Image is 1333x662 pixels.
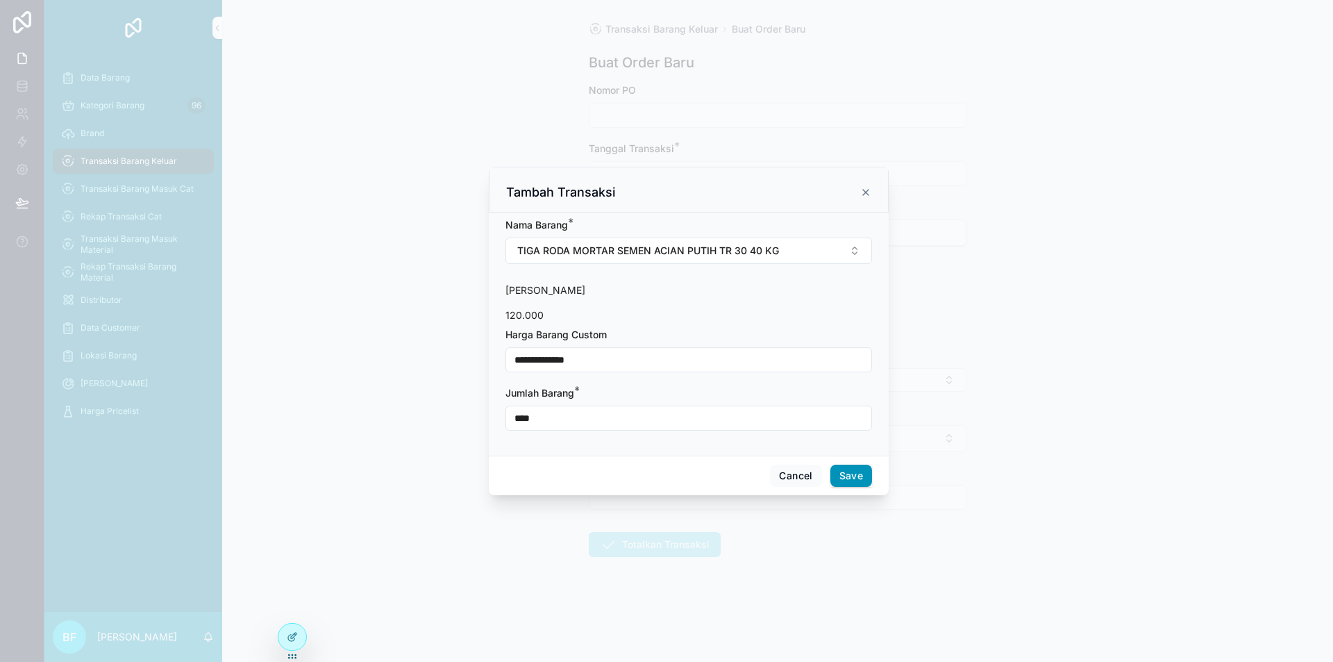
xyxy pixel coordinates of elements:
span: Harga Barang Custom [505,329,607,340]
button: Save [830,465,872,487]
button: Select Button [505,238,872,264]
span: Jumlah Barang [505,387,574,399]
span: 120.000 [505,309,544,321]
button: Cancel [770,465,821,487]
span: [PERSON_NAME] [505,284,585,296]
span: Nama Barang [505,219,568,231]
span: TIGA RODA MORTAR SEMEN ACIAN PUTIH TR 30 40 KG [517,244,779,258]
h3: Tambah Transaksi [506,184,616,201]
